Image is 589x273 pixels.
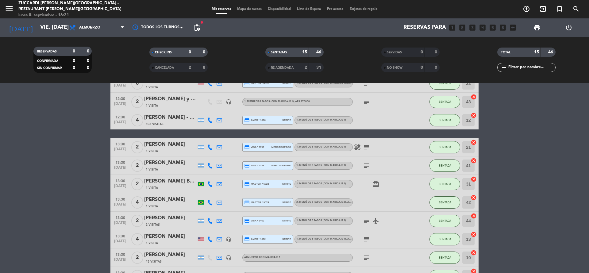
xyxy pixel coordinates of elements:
[429,252,460,264] button: SENTADA
[324,7,347,11] span: Pre-acceso
[189,50,191,54] strong: 0
[448,24,456,32] i: looks_one
[131,96,143,108] span: 2
[294,100,310,103] span: , ARS 170000
[113,214,128,221] span: 13:30
[346,238,362,240] span: , ARS 170000
[439,256,451,259] span: SENTADA
[131,141,143,153] span: 2
[226,255,231,260] i: headset_mic
[226,236,231,242] i: headset_mic
[471,112,477,118] i: cancel
[87,49,90,53] strong: 0
[144,214,196,222] div: [PERSON_NAME]
[244,236,250,242] i: credit_card
[113,83,128,90] span: [DATE]
[439,82,451,85] span: SENTADA
[489,24,497,32] i: looks_5
[203,65,206,70] strong: 8
[363,217,370,225] i: subject
[73,66,75,70] strong: 0
[146,204,158,209] span: 1 Visita
[471,94,477,100] i: cancel
[144,159,196,167] div: [PERSON_NAME]
[244,81,269,86] span: master * 4931
[471,231,477,237] i: cancel
[363,98,370,106] i: subject
[113,239,128,246] span: [DATE]
[421,50,423,54] strong: 0
[429,77,460,90] button: SENTADA
[144,196,196,204] div: [PERSON_NAME]
[346,82,362,84] span: , ARS 170000
[244,218,250,224] i: credit_card
[539,5,547,13] i: exit_to_app
[435,50,438,54] strong: 0
[439,182,451,186] span: SENTADA
[429,96,460,108] button: SENTADA
[316,65,322,70] strong: 31
[203,50,206,54] strong: 0
[523,5,530,13] i: add_circle_outline
[468,24,476,32] i: looks_3
[18,0,143,12] div: Zuccardi [PERSON_NAME][GEOGRAPHIC_DATA] - Restaurant [PERSON_NAME][GEOGRAPHIC_DATA]
[533,24,541,31] span: print
[553,18,584,37] div: LOG OUT
[5,21,37,34] i: [DATE]
[429,178,460,190] button: SENTADA
[271,66,294,69] span: RE AGENDADA
[296,238,362,240] span: 1. MENÚ DE 8 PASOS (con maridaje 1)
[155,66,174,69] span: CANCELADA
[471,139,477,145] i: cancel
[113,195,128,202] span: 13:30
[200,21,204,24] span: fiber_manual_record
[346,201,362,203] span: , ARS 230000
[429,160,460,172] button: SENTADA
[363,80,370,87] i: subject
[244,163,264,168] span: visa * 4336
[131,178,143,190] span: 2
[429,233,460,245] button: SENTADA
[131,160,143,172] span: 2
[113,166,128,173] span: [DATE]
[79,25,100,30] span: Almuerzo
[146,103,158,108] span: 1 Visita
[189,65,191,70] strong: 2
[479,24,487,32] i: looks_4
[296,82,362,84] span: 1. MENÚ DE 8 PASOS (con maridaje 1)
[113,202,128,210] span: [DATE]
[146,259,162,264] span: 43 Visitas
[113,102,128,109] span: [DATE]
[429,114,460,126] button: SENTADA
[294,7,324,11] span: Lista de Espera
[296,201,362,203] span: 2. MENÚ DE 8 PASOS (con maridaje 2)
[265,7,294,11] span: Disponibilidad
[73,49,75,53] strong: 0
[316,50,322,54] strong: 46
[113,177,128,184] span: 13:30
[372,180,379,188] i: card_giftcard
[244,218,264,224] span: visa * 8460
[244,100,310,103] span: 1. MENÚ DE 8 PASOS (con maridaje 1)
[363,144,370,151] i: subject
[244,117,266,123] span: amex * 1000
[131,77,143,90] span: 8
[146,167,158,172] span: 1 Visita
[439,145,451,149] span: SENTADA
[421,65,423,70] strong: 0
[244,200,250,205] i: credit_card
[509,24,517,32] i: add_box
[193,24,201,31] span: pending_actions
[244,81,250,86] i: credit_card
[282,219,291,223] span: stripe
[73,59,75,63] strong: 0
[556,5,563,13] i: turned_in_not
[146,149,158,154] span: 1 Visita
[144,140,196,148] div: [PERSON_NAME]
[565,24,572,31] i: power_settings_new
[146,222,160,227] span: 2 Visitas
[5,4,14,15] button: menu
[282,200,291,204] span: stripe
[282,81,291,85] span: stripe
[296,146,346,148] span: 1. MENÚ DE 8 PASOS (con maridaje 1)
